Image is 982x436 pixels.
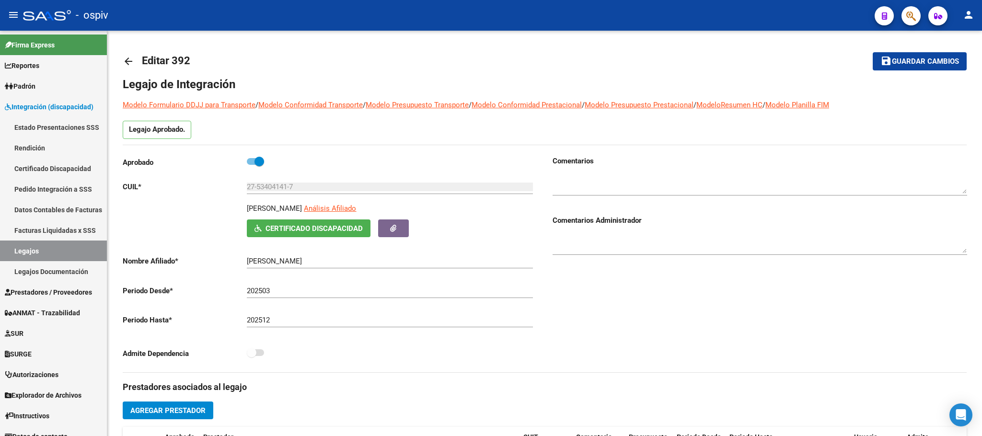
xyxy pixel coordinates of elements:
[247,219,370,237] button: Certificado Discapacidad
[472,101,582,109] a: Modelo Conformidad Prestacional
[5,328,23,339] span: SUR
[123,157,247,168] p: Aprobado
[553,215,967,226] h3: Comentarios Administrador
[873,52,967,70] button: Guardar cambios
[5,81,35,92] span: Padrón
[765,101,829,109] a: Modelo Planilla FIM
[142,55,190,67] span: Editar 392
[8,9,19,21] mat-icon: menu
[123,380,967,394] h3: Prestadores asociados al legajo
[366,101,469,109] a: Modelo Presupuesto Transporte
[5,390,81,401] span: Explorador de Archivos
[304,204,356,213] span: Análisis Afiliado
[123,121,191,139] p: Legajo Aprobado.
[5,60,39,71] span: Reportes
[696,101,762,109] a: ModeloResumen HC
[123,256,247,266] p: Nombre Afiliado
[123,56,134,67] mat-icon: arrow_back
[5,369,58,380] span: Autorizaciones
[949,403,972,426] div: Open Intercom Messenger
[123,77,967,92] h1: Legajo de Integración
[963,9,974,21] mat-icon: person
[123,182,247,192] p: CUIL
[5,102,93,112] span: Integración (discapacidad)
[585,101,693,109] a: Modelo Presupuesto Prestacional
[5,411,49,421] span: Instructivos
[123,101,255,109] a: Modelo Formulario DDJJ para Transporte
[76,5,108,26] span: - ospiv
[5,40,55,50] span: Firma Express
[880,55,892,67] mat-icon: save
[266,224,363,233] span: Certificado Discapacidad
[247,203,302,214] p: [PERSON_NAME]
[5,349,32,359] span: SURGE
[5,308,80,318] span: ANMAT - Trazabilidad
[5,287,92,298] span: Prestadores / Proveedores
[553,156,967,166] h3: Comentarios
[123,315,247,325] p: Periodo Hasta
[130,406,206,415] span: Agregar Prestador
[892,57,959,66] span: Guardar cambios
[258,101,363,109] a: Modelo Conformidad Transporte
[123,402,213,419] button: Agregar Prestador
[123,286,247,296] p: Periodo Desde
[123,348,247,359] p: Admite Dependencia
